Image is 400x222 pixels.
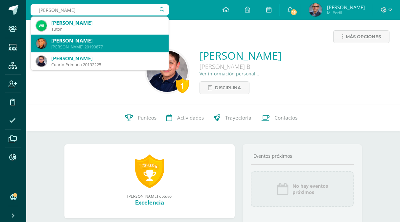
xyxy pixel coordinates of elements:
[327,4,365,11] span: [PERSON_NAME]
[120,105,161,131] a: Punteos
[215,82,241,94] span: Disciplina
[274,114,297,121] span: Contactos
[71,199,228,206] div: Excelencia
[31,4,169,15] input: Busca un usuario...
[51,62,163,68] div: Cuarto Primaria 20192225
[71,193,228,199] div: [PERSON_NAME] obtuvo
[256,105,302,131] a: Contactos
[176,78,189,93] div: 1
[51,44,163,50] div: [PERSON_NAME] 20190877
[200,48,281,63] a: [PERSON_NAME]
[251,153,354,159] div: Eventos próximos
[225,114,251,121] span: Trayectoria
[51,37,163,44] div: [PERSON_NAME]
[36,56,47,67] img: 351b089153d3e232f440e2e2e8a72102.png
[346,31,381,43] span: Más opciones
[200,63,281,70] div: [PERSON_NAME] B
[161,105,209,131] a: Actividades
[51,55,163,62] div: [PERSON_NAME]
[177,114,204,121] span: Actividades
[293,183,328,195] span: No hay eventos próximos
[138,114,156,121] span: Punteos
[200,81,249,94] a: Disciplina
[51,19,163,26] div: [PERSON_NAME]
[200,70,259,77] a: Ver información personal...
[327,10,365,15] span: Mi Perfil
[309,3,322,16] img: 57d9ae5d01033bc6032ed03ffc77ed32.png
[209,105,256,131] a: Trayectoria
[36,20,47,31] img: e0fce9d80a19ff2ab1a2f6778f716ced.png
[290,9,297,16] span: 16
[276,182,289,196] img: event_icon.png
[333,30,389,43] a: Más opciones
[36,38,47,49] img: 83b9a9a4beb76d5efc6f5407a25cf6c3.png
[147,51,188,92] img: ecbdfdfe120e7fdf2199ce0deea46fca.png
[51,26,163,32] div: Tutor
